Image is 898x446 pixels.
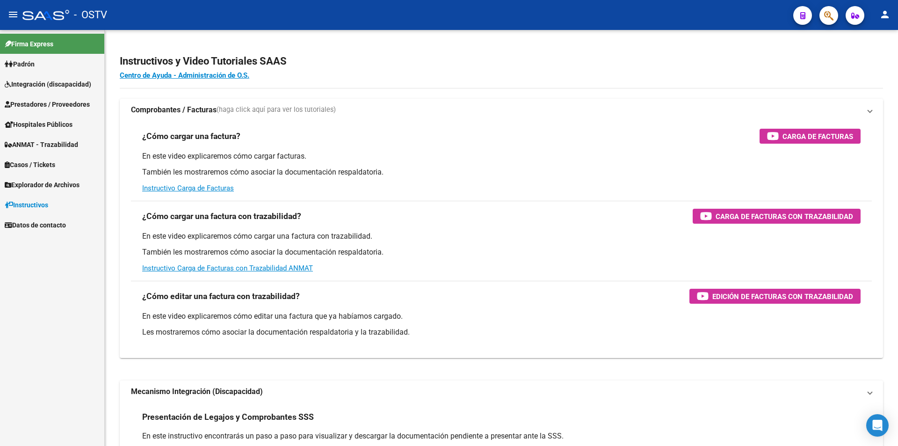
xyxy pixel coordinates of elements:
span: Integración (discapacidad) [5,79,91,89]
mat-icon: menu [7,9,19,20]
h2: Instructivos y Video Tutoriales SAAS [120,52,883,70]
h3: Presentación de Legajos y Comprobantes SSS [142,410,314,424]
span: Edición de Facturas con Trazabilidad [712,291,853,302]
span: Padrón [5,59,35,69]
button: Carga de Facturas con Trazabilidad [693,209,861,224]
span: - OSTV [74,5,107,25]
p: Les mostraremos cómo asociar la documentación respaldatoria y la trazabilidad. [142,327,861,337]
span: Hospitales Públicos [5,119,72,130]
button: Edición de Facturas con Trazabilidad [689,289,861,304]
a: Instructivo Carga de Facturas con Trazabilidad ANMAT [142,264,313,272]
p: También les mostraremos cómo asociar la documentación respaldatoria. [142,167,861,177]
span: Carga de Facturas [782,131,853,142]
span: Instructivos [5,200,48,210]
mat-expansion-panel-header: Mecanismo Integración (Discapacidad) [120,380,883,403]
div: Open Intercom Messenger [866,414,889,437]
a: Centro de Ayuda - Administración de O.S. [120,71,249,80]
a: Instructivo Carga de Facturas [142,184,234,192]
h3: ¿Cómo cargar una factura? [142,130,240,143]
h3: ¿Cómo cargar una factura con trazabilidad? [142,210,301,223]
p: En este video explicaremos cómo editar una factura que ya habíamos cargado. [142,311,861,322]
p: En este instructivo encontrarás un paso a paso para visualizar y descargar la documentación pendi... [142,431,861,441]
span: Carga de Facturas con Trazabilidad [716,211,853,222]
span: Firma Express [5,39,53,49]
button: Carga de Facturas [760,129,861,144]
strong: Mecanismo Integración (Discapacidad) [131,387,263,397]
span: Prestadores / Proveedores [5,99,90,110]
p: En este video explicaremos cómo cargar una factura con trazabilidad. [142,231,861,241]
span: ANMAT - Trazabilidad [5,139,78,150]
mat-expansion-panel-header: Comprobantes / Facturas(haga click aquí para ver los tutoriales) [120,99,883,121]
p: También les mostraremos cómo asociar la documentación respaldatoria. [142,247,861,257]
span: Explorador de Archivos [5,180,80,190]
div: Comprobantes / Facturas(haga click aquí para ver los tutoriales) [120,121,883,358]
span: Casos / Tickets [5,160,55,170]
strong: Comprobantes / Facturas [131,105,217,115]
span: Datos de contacto [5,220,66,230]
span: (haga click aquí para ver los tutoriales) [217,105,336,115]
p: En este video explicaremos cómo cargar facturas. [142,151,861,161]
mat-icon: person [879,9,891,20]
h3: ¿Cómo editar una factura con trazabilidad? [142,290,300,303]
